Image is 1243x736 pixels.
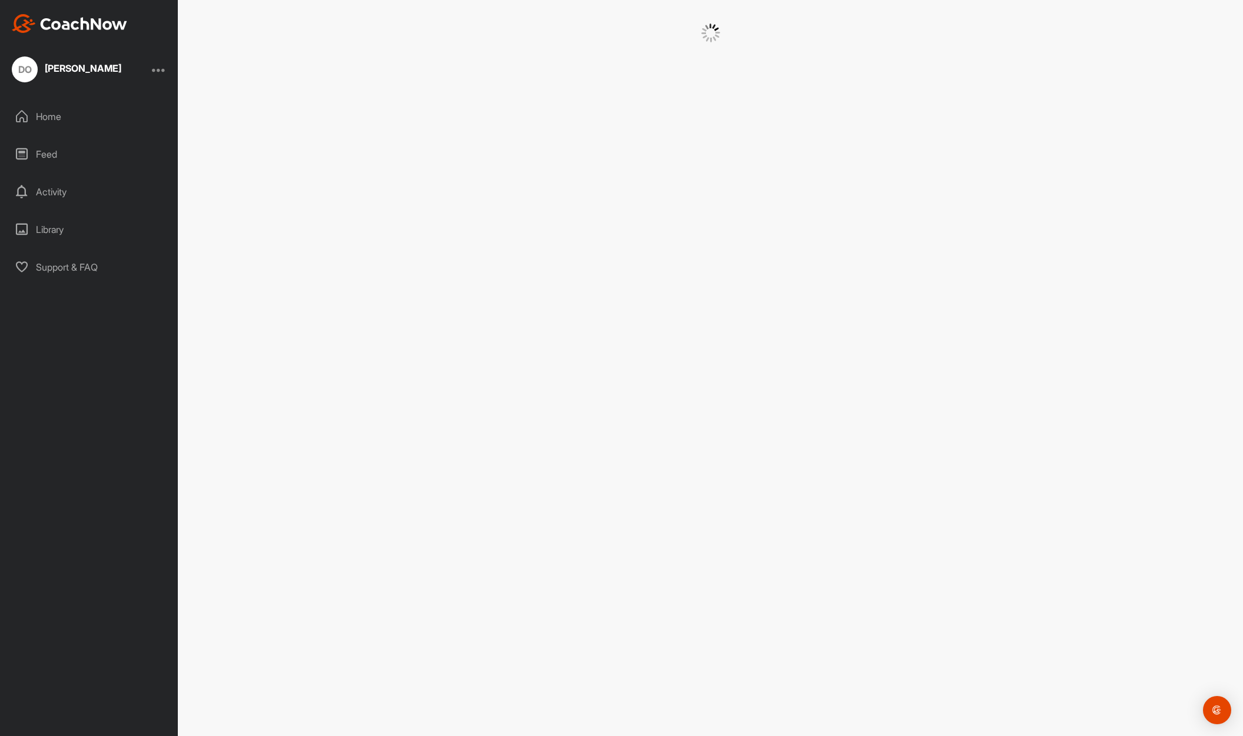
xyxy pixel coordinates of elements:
[12,14,127,33] img: CoachNow
[6,252,173,282] div: Support & FAQ
[45,64,121,73] div: [PERSON_NAME]
[6,102,173,131] div: Home
[12,56,38,82] div: DO
[701,24,720,42] img: G6gVgL6ErOh57ABN0eRmCEwV0I4iEi4d8EwaPGI0tHgoAbU4EAHFLEQAh+QQFCgALACwIAA4AGAASAAAEbHDJSesaOCdk+8xg...
[6,215,173,244] div: Library
[1203,696,1231,724] div: Open Intercom Messenger
[6,139,173,169] div: Feed
[6,177,173,207] div: Activity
